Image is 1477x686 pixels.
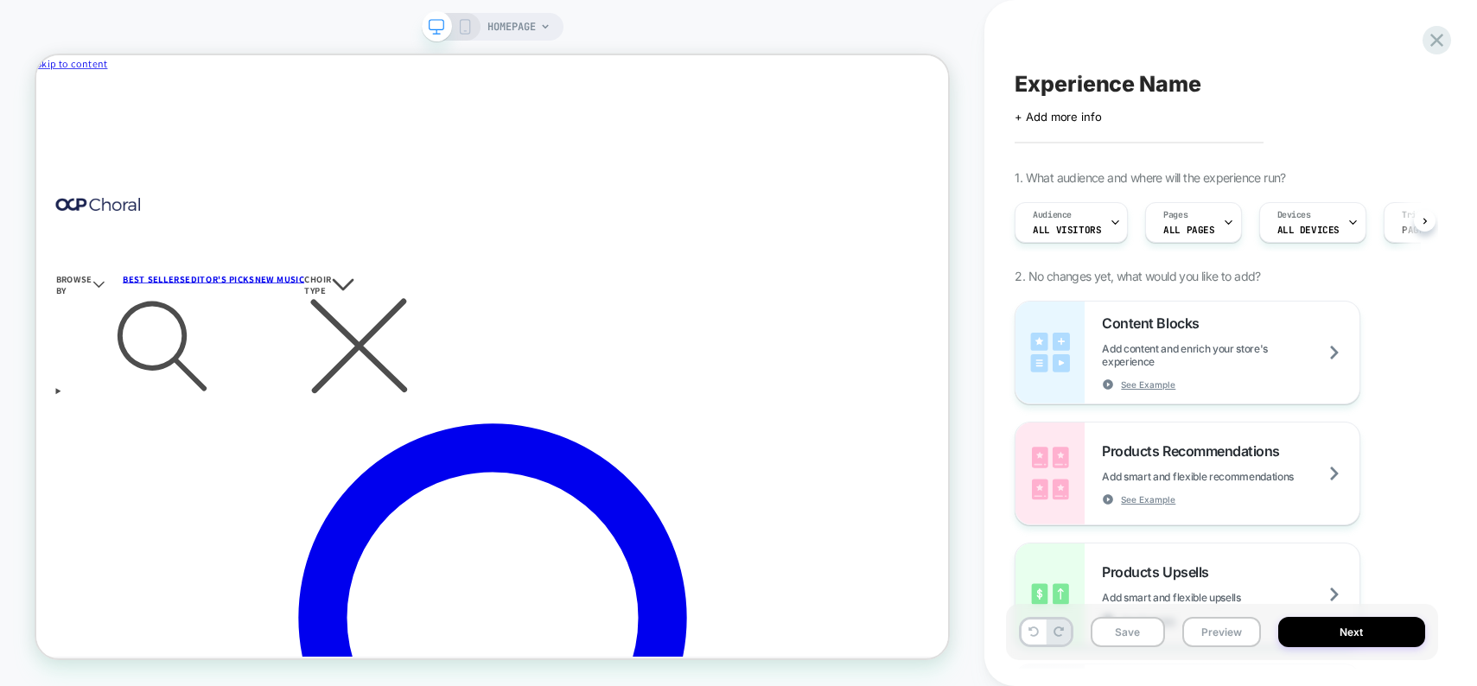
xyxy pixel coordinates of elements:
span: All Visitors [1033,224,1101,236]
span: + Add more info [1015,110,1101,124]
span: Content Blocks [1102,314,1207,332]
button: Preview [1182,617,1261,647]
span: Add smart and flexible upsells [1102,591,1283,604]
summary: BROWSE BY [26,290,115,321]
span: BROWSE BY [26,290,75,321]
a: EDITOR'S PICKS [199,290,291,306]
span: ALL PAGES [1163,224,1214,236]
span: Add content and enrich your store's experience [1102,342,1359,368]
span: Devices [1277,209,1311,221]
span: Pages [1163,209,1187,221]
span: Audience [1033,209,1072,221]
a: BEST SELLERS [115,290,198,306]
a: OCP Choral Music [26,190,1191,214]
span: Experience Name [1015,71,1200,97]
span: ALL DEVICES [1277,224,1340,236]
span: 1. What audience and where will the experience run? [1015,170,1285,185]
summary: CHOIR TYPE [357,290,449,321]
span: See Example [1121,493,1175,505]
span: Add smart and flexible recommendations [1102,470,1337,483]
button: Next [1278,617,1425,647]
summary: Search [26,322,1191,459]
span: Products Recommendations [1102,442,1288,460]
span: See Example [1121,378,1175,391]
span: Page Load [1402,224,1453,236]
span: Products Upsells [1102,563,1217,581]
span: Trigger [1402,209,1436,221]
a: NEW MUSIC [291,290,357,306]
span: 2. No changes yet, what would you like to add? [1015,269,1260,283]
button: Save [1091,617,1164,647]
span: CHOIR TYPE [357,290,393,321]
span: HOMEPAGE [487,13,536,41]
img: OCP Choral Music [26,190,138,207]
